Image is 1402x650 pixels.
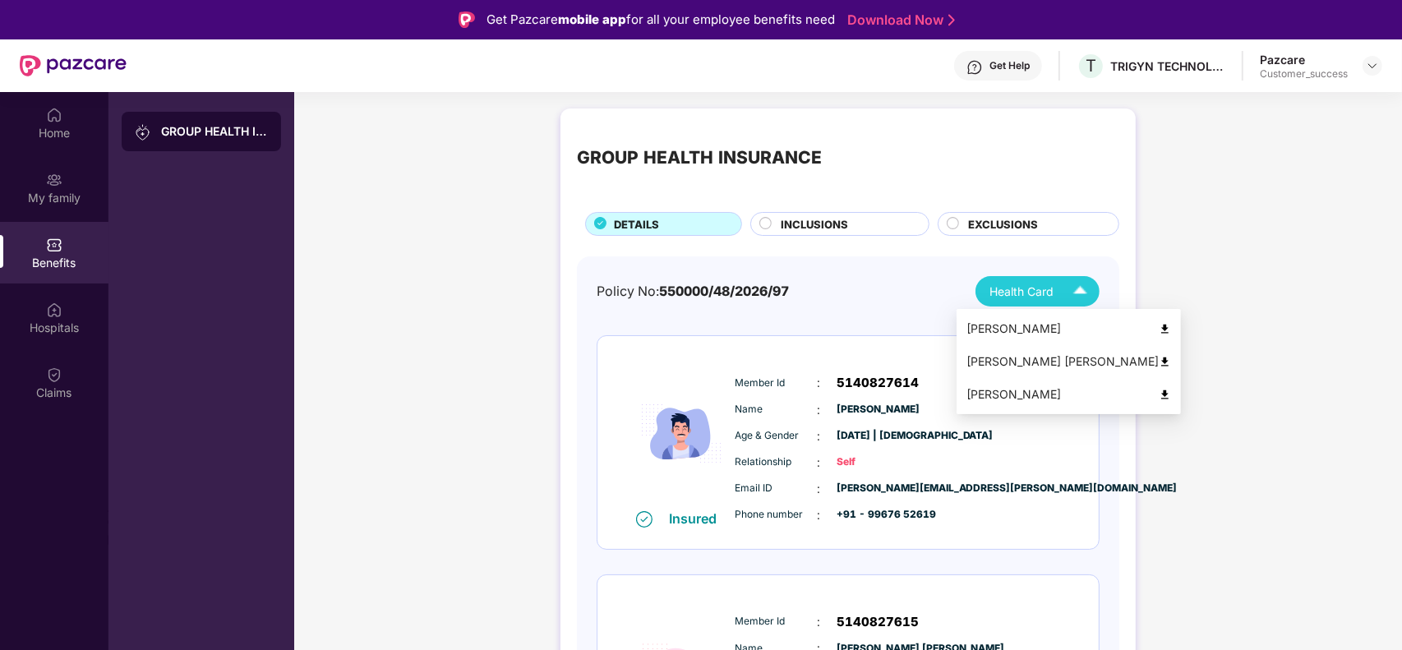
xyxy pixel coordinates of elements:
img: Stroke [948,12,955,29]
div: [PERSON_NAME] [966,320,1171,338]
strong: mobile app [558,12,626,27]
div: TRIGYN TECHNOLOGIES LIMITED [1110,58,1225,74]
div: Customer_success [1260,67,1348,81]
img: svg+xml;base64,PHN2ZyB4bWxucz0iaHR0cDovL3d3dy53My5vcmcvMjAwMC9zdmciIHdpZHRoPSI0OCIgaGVpZ2h0PSI0OC... [1159,389,1171,401]
img: svg+xml;base64,PHN2ZyBpZD0iSGVscC0zMngzMiIgeG1sbnM9Imh0dHA6Ly93d3cudzMub3JnLzIwMDAvc3ZnIiB3aWR0aD... [966,59,983,76]
div: [PERSON_NAME] [PERSON_NAME] [966,353,1171,371]
div: Get Help [989,59,1030,72]
div: Get Pazcare for all your employee benefits need [487,10,835,30]
img: Logo [459,12,475,28]
div: [PERSON_NAME] [966,385,1171,403]
img: svg+xml;base64,PHN2ZyBpZD0iRHJvcGRvd24tMzJ4MzIiIHhtbG5zPSJodHRwOi8vd3d3LnczLm9yZy8yMDAwL3N2ZyIgd2... [1366,59,1379,72]
div: Pazcare [1260,52,1348,67]
span: T [1086,56,1096,76]
img: svg+xml;base64,PHN2ZyB4bWxucz0iaHR0cDovL3d3dy53My5vcmcvMjAwMC9zdmciIHdpZHRoPSI0OCIgaGVpZ2h0PSI0OC... [1159,356,1171,368]
img: New Pazcare Logo [20,55,127,76]
img: svg+xml;base64,PHN2ZyB4bWxucz0iaHR0cDovL3d3dy53My5vcmcvMjAwMC9zdmciIHdpZHRoPSI0OCIgaGVpZ2h0PSI0OC... [1159,323,1171,335]
a: Download Now [847,12,950,29]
